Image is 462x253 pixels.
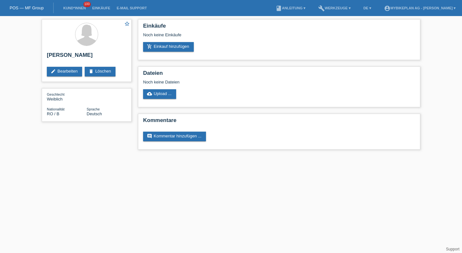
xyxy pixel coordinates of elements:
span: Sprache [87,107,100,111]
h2: Dateien [143,70,415,80]
span: Deutsch [87,111,102,116]
div: Noch keine Dateien [143,80,339,84]
i: comment [147,134,152,139]
span: Geschlecht [47,92,64,96]
a: editBearbeiten [47,67,82,76]
h2: [PERSON_NAME] [47,52,126,62]
div: Weiblich [47,92,87,101]
i: build [318,5,325,12]
span: 100 [83,2,91,7]
i: book [276,5,282,12]
span: Rumänien / B / 02.12.2014 [47,111,59,116]
i: account_circle [384,5,390,12]
a: add_shopping_cartEinkauf hinzufügen [143,42,194,52]
a: Support [446,247,459,251]
a: buildWerkzeuge ▾ [315,6,354,10]
a: Einkäufe [89,6,113,10]
a: deleteLöschen [85,67,116,76]
i: delete [89,69,94,74]
a: star_border [124,21,130,28]
i: star_border [124,21,130,27]
a: E-Mail Support [114,6,150,10]
a: Kund*innen [60,6,89,10]
a: commentKommentar hinzufügen ... [143,132,206,141]
a: bookAnleitung ▾ [272,6,309,10]
h2: Kommentare [143,117,415,127]
a: account_circleMybikeplan AG - [PERSON_NAME] ▾ [381,6,459,10]
h2: Einkäufe [143,23,415,32]
i: edit [51,69,56,74]
a: POS — MF Group [10,5,44,10]
span: Nationalität [47,107,64,111]
div: Noch keine Einkäufe [143,32,415,42]
a: DE ▾ [360,6,374,10]
a: cloud_uploadUpload ... [143,89,176,99]
i: add_shopping_cart [147,44,152,49]
i: cloud_upload [147,91,152,96]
